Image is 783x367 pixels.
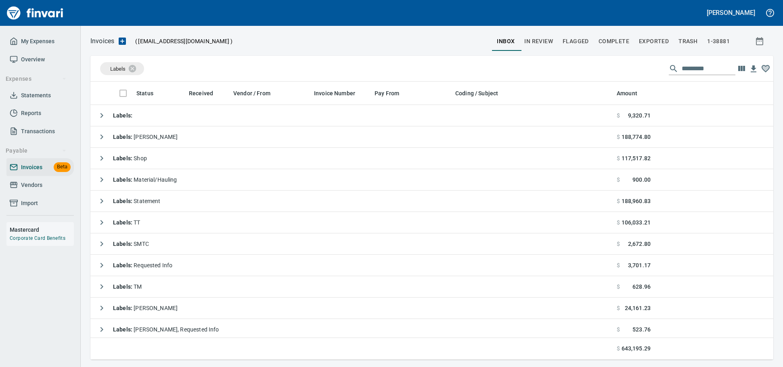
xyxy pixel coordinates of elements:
span: Invoice Number [314,88,355,98]
span: Received [189,88,213,98]
button: Expenses [2,71,70,86]
a: Corporate Card Benefits [10,235,65,241]
span: Overview [21,55,45,65]
span: 628.96 [632,283,651,291]
button: Show invoices within a particular date range [747,34,773,48]
span: [PERSON_NAME] [113,134,178,140]
span: Statements [21,90,51,101]
span: Pay From [375,88,410,98]
a: Import [6,194,74,212]
span: Vendor / From [233,88,270,98]
span: Statement [113,198,161,204]
strong: Labels : [113,241,134,247]
button: Column choices favorited. Click to reset to default [760,63,772,75]
span: $ [617,176,620,184]
span: Vendors [21,180,42,190]
span: Reports [21,108,41,118]
span: $ [617,283,620,291]
a: Overview [6,50,74,69]
span: 188,774.80 [622,133,651,141]
span: TT [113,219,140,226]
span: [PERSON_NAME], Requested Info [113,326,219,333]
span: Labels [110,66,126,72]
button: Choose columns to display [735,63,747,75]
span: Coding / Subject [455,88,509,98]
span: Import [21,198,38,208]
span: Material/Hauling [113,176,177,183]
span: Exported [639,36,669,46]
span: Amount [617,88,637,98]
button: Download Table [747,63,760,75]
span: Expenses [6,74,67,84]
strong: Labels : [113,326,134,333]
strong: Labels : [113,134,134,140]
span: $ [617,304,620,312]
span: My Expenses [21,36,54,46]
p: Invoices [90,36,114,46]
strong: Labels : [113,283,134,290]
span: TM [113,283,142,290]
span: [EMAIL_ADDRESS][DOMAIN_NAME] [137,37,230,45]
span: $ [617,261,620,269]
span: Coding / Subject [455,88,498,98]
span: $ [617,344,620,353]
strong: Labels : [113,176,134,183]
p: ( ) [130,37,232,45]
span: 188,960.83 [622,197,651,205]
button: [PERSON_NAME] [705,6,757,19]
span: $ [617,154,620,162]
h6: Mastercard [10,225,74,234]
span: Amount [617,88,648,98]
span: $ [617,240,620,248]
span: 1-38881 [707,36,730,46]
span: 523.76 [632,325,651,333]
span: Shop [113,155,147,161]
strong: Labels : [113,155,134,161]
span: trash [678,36,697,46]
span: Invoices [21,162,42,172]
span: Complete [599,36,629,46]
span: Status [136,88,153,98]
nav: breadcrumb [90,36,114,46]
span: 643,195.29 [622,344,651,353]
a: Reports [6,104,74,122]
span: [PERSON_NAME] [113,305,178,311]
span: Beta [54,162,71,172]
button: Upload an Invoice [114,36,130,46]
span: $ [617,111,620,120]
a: Transactions [6,122,74,141]
span: 24,161.23 [625,304,651,312]
span: In Review [524,36,553,46]
div: Labels [100,62,144,75]
a: My Expenses [6,32,74,50]
span: 9,320.71 [628,111,651,120]
a: Statements [6,86,74,105]
span: $ [617,133,620,141]
strong: Labels : [113,262,134,268]
span: 2,672.80 [628,240,651,248]
h5: [PERSON_NAME] [707,8,755,17]
span: Invoice Number [314,88,366,98]
span: $ [617,197,620,205]
span: Payable [6,146,67,156]
span: Status [136,88,164,98]
strong: Labels : [113,198,134,204]
img: Finvari [5,3,65,23]
span: Pay From [375,88,399,98]
span: Transactions [21,126,55,136]
span: 3,701.17 [628,261,651,269]
span: $ [617,325,620,333]
span: $ [617,218,620,226]
span: 900.00 [632,176,651,184]
span: Vendor / From [233,88,281,98]
span: 106,033.21 [622,218,651,226]
span: SMTC [113,241,149,247]
a: InvoicesBeta [6,158,74,176]
span: inbox [497,36,515,46]
strong: Labels : [113,219,134,226]
span: 117,517.82 [622,154,651,162]
span: Flagged [563,36,589,46]
strong: Labels : [113,305,134,311]
button: Payable [2,143,70,158]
